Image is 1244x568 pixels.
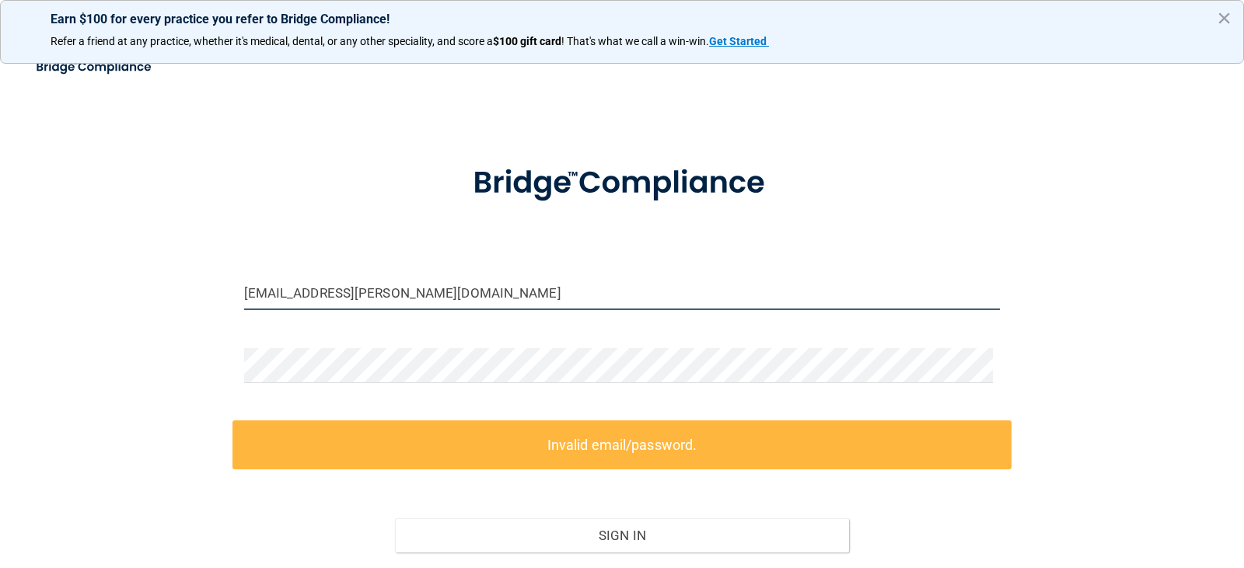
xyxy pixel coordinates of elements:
button: Close [1217,5,1232,30]
span: ! That's what we call a win-win. [561,35,709,47]
button: Sign In [395,518,849,552]
p: Earn $100 for every practice you refer to Bridge Compliance! [51,12,1193,26]
img: bridge_compliance_login_screen.278c3ca4.svg [23,51,166,83]
a: Get Started [709,35,769,47]
strong: $100 gift card [493,35,561,47]
img: bridge_compliance_login_screen.278c3ca4.svg [441,143,803,224]
strong: Get Started [709,35,767,47]
input: Email [244,275,1001,310]
label: Invalid email/password. [232,420,1012,469]
span: Refer a friend at any practice, whether it's medical, dental, or any other speciality, and score a [51,35,493,47]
